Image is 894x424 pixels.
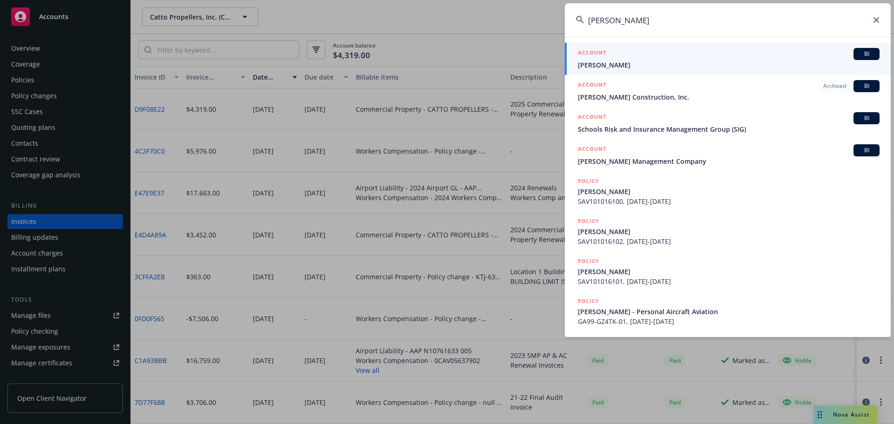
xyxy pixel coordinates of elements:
[578,112,606,123] h5: ACCOUNT
[578,48,606,59] h5: ACCOUNT
[565,251,891,291] a: POLICY[PERSON_NAME]SAV101016101, [DATE]-[DATE]
[578,80,606,91] h5: ACCOUNT
[578,124,880,134] span: Schools Risk and Insurance Management Group (SIG)
[565,107,891,139] a: ACCOUNTBISchools Risk and Insurance Management Group (SIG)
[578,316,880,326] span: GA99-GZ4TK-01, [DATE]-[DATE]
[857,114,876,122] span: BI
[857,82,876,90] span: BI
[578,144,606,155] h5: ACCOUNT
[578,187,880,196] span: [PERSON_NAME]
[578,156,880,166] span: [PERSON_NAME] Management Company
[578,296,599,306] h5: POLICY
[578,60,880,70] span: [PERSON_NAME]
[578,216,599,226] h5: POLICY
[578,196,880,206] span: SAV101016100, [DATE]-[DATE]
[857,50,876,58] span: BI
[565,139,891,171] a: ACCOUNTBI[PERSON_NAME] Management Company
[578,176,599,186] h5: POLICY
[565,291,891,331] a: POLICY[PERSON_NAME] - Personal Aircraft AviationGA99-GZ4TK-01, [DATE]-[DATE]
[578,267,880,276] span: [PERSON_NAME]
[857,146,876,155] span: BI
[565,3,891,37] input: Search...
[578,276,880,286] span: SAV101016101, [DATE]-[DATE]
[578,236,880,246] span: SAV101016102, [DATE]-[DATE]
[823,82,846,90] span: Archived
[565,211,891,251] a: POLICY[PERSON_NAME]SAV101016102, [DATE]-[DATE]
[578,227,880,236] span: [PERSON_NAME]
[565,43,891,75] a: ACCOUNTBI[PERSON_NAME]
[578,256,599,266] h5: POLICY
[578,307,880,316] span: [PERSON_NAME] - Personal Aircraft Aviation
[565,171,891,211] a: POLICY[PERSON_NAME]SAV101016100, [DATE]-[DATE]
[578,92,880,102] span: [PERSON_NAME] Construction, Inc.
[565,75,891,107] a: ACCOUNTArchivedBI[PERSON_NAME] Construction, Inc.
